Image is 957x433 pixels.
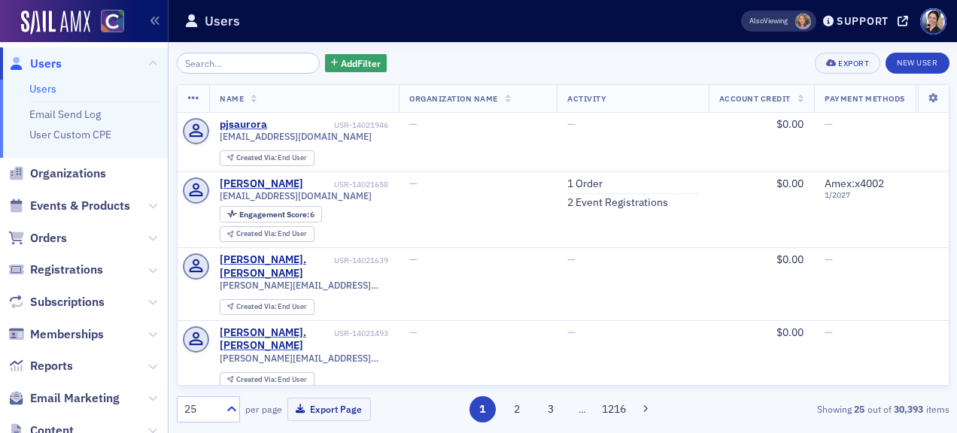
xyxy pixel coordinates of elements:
label: per page [245,402,282,416]
div: Created Via: End User [220,150,314,166]
span: 1 / 2027 [825,190,905,200]
span: Add Filter [341,56,381,70]
a: Email Marketing [8,390,120,407]
span: — [825,117,833,131]
span: Viewing [749,16,788,26]
span: Events & Products [30,198,130,214]
span: Activity [567,93,606,104]
div: USR-14021639 [334,256,388,265]
div: Showing out of items [702,402,949,416]
a: Events & Products [8,198,130,214]
button: 2 [503,396,530,422]
a: [PERSON_NAME].[PERSON_NAME] [220,253,332,280]
button: Export [815,53,880,74]
strong: 30,393 [892,402,926,416]
a: Email Send Log [29,107,101,121]
button: Export Page [287,398,371,421]
span: — [409,117,418,131]
span: Created Via : [236,229,278,238]
span: Kelli Davis [795,14,811,29]
span: Engagement Score : [239,209,311,220]
span: Created Via : [236,153,278,162]
span: [EMAIL_ADDRESS][DOMAIN_NAME] [220,190,372,201]
div: Created Via: End User [220,299,314,315]
div: Created Via: End User [220,372,314,388]
span: $0.00 [776,253,804,266]
span: Profile [920,8,946,35]
a: 2 Event Registrations [567,196,668,210]
div: End User [236,154,308,162]
div: End User [236,230,308,238]
span: — [567,326,576,339]
button: AddFilter [325,54,387,73]
div: End User [236,303,308,311]
span: — [825,326,833,339]
a: [PERSON_NAME].[PERSON_NAME] [220,326,332,353]
div: Engagement Score: 6 [220,206,322,223]
div: Export [838,59,869,68]
div: Also [749,16,764,26]
img: SailAMX [21,11,90,35]
div: End User [236,376,308,384]
div: 25 [184,401,217,417]
span: Name [220,93,244,104]
div: USR-14021658 [306,180,389,189]
span: [PERSON_NAME][EMAIL_ADDRESS][PERSON_NAME][DOMAIN_NAME] [220,353,388,364]
img: SailAMX [101,10,124,33]
span: $0.00 [776,177,804,190]
a: View Homepage [90,10,124,35]
a: Reports [8,358,73,374]
button: 1 [469,396,496,422]
span: Registrations [30,262,103,278]
a: Organizations [8,165,106,182]
span: [EMAIL_ADDRESS][DOMAIN_NAME] [220,131,372,142]
div: USR-14021493 [334,329,388,338]
span: Created Via : [236,301,278,311]
a: [PERSON_NAME] [220,177,303,191]
a: Memberships [8,326,104,343]
div: 6 [239,210,315,219]
input: Search… [177,53,321,74]
span: — [567,117,576,131]
a: User Custom CPE [29,128,111,141]
span: — [409,326,418,339]
span: Reports [30,358,73,374]
div: Support [837,14,889,28]
span: Amex : x4002 [825,177,884,190]
span: Memberships [30,326,104,343]
span: Orders [30,230,67,247]
a: pjsaurora [220,118,267,132]
span: Organization Name [409,93,498,104]
a: Orders [8,230,67,247]
span: $0.00 [776,117,804,131]
div: USR-14021946 [270,120,389,130]
span: Organizations [30,165,106,182]
span: Payment Methods [825,93,905,104]
a: New User [886,53,949,74]
strong: 25 [852,402,867,416]
span: Created Via : [236,374,278,384]
span: $0.00 [776,326,804,339]
h1: Users [205,12,240,30]
a: Registrations [8,262,103,278]
span: — [825,253,833,266]
span: — [409,253,418,266]
a: Subscriptions [8,294,105,310]
div: Created Via: End User [220,226,314,242]
a: Users [8,56,62,72]
span: — [567,253,576,266]
span: Subscriptions [30,294,105,310]
span: [PERSON_NAME][EMAIL_ADDRESS][PERSON_NAME][DOMAIN_NAME] [220,280,388,291]
span: Users [30,56,62,72]
span: — [409,177,418,190]
a: 1 Order [567,177,603,191]
button: 1216 [601,396,627,422]
span: … [572,402,593,416]
span: Email Marketing [30,390,120,407]
button: 3 [538,396,564,422]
